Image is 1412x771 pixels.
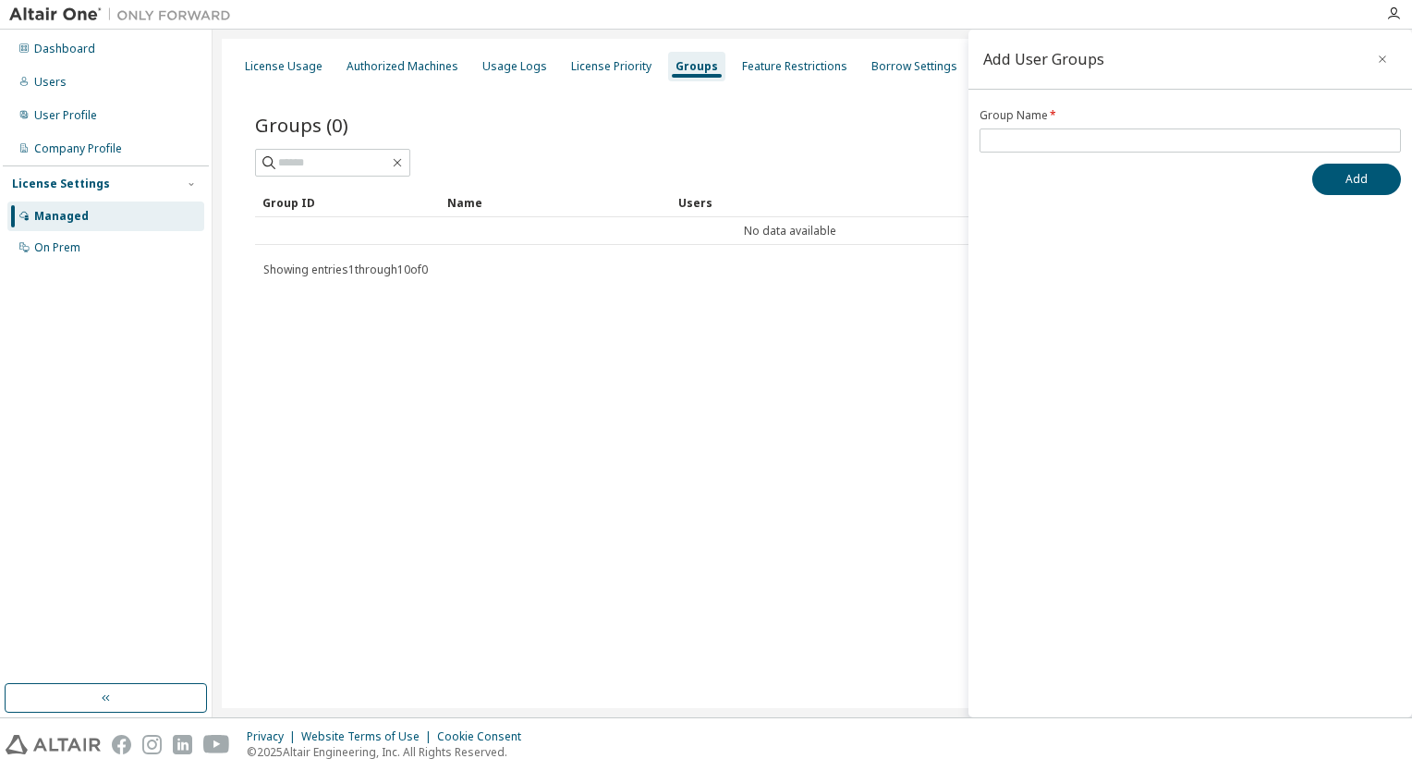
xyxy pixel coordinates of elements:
[263,262,428,277] span: Showing entries 1 through 10 of 0
[262,188,432,217] div: Group ID
[203,735,230,754] img: youtube.svg
[437,729,532,744] div: Cookie Consent
[347,59,458,74] div: Authorized Machines
[34,141,122,156] div: Company Profile
[6,735,101,754] img: altair_logo.svg
[871,59,957,74] div: Borrow Settings
[34,75,67,90] div: Users
[447,188,663,217] div: Name
[742,59,847,74] div: Feature Restrictions
[34,108,97,123] div: User Profile
[255,217,1325,245] td: No data available
[482,59,547,74] div: Usage Logs
[571,59,651,74] div: License Priority
[983,52,1104,67] div: Add User Groups
[9,6,240,24] img: Altair One
[980,108,1401,123] label: Group Name
[173,735,192,754] img: linkedin.svg
[34,240,80,255] div: On Prem
[34,42,95,56] div: Dashboard
[247,744,532,760] p: © 2025 Altair Engineering, Inc. All Rights Reserved.
[1312,164,1401,195] button: Add
[142,735,162,754] img: instagram.svg
[678,188,1318,217] div: Users
[34,209,89,224] div: Managed
[255,112,348,138] span: Groups (0)
[247,729,301,744] div: Privacy
[676,59,718,74] div: Groups
[245,59,323,74] div: License Usage
[301,729,437,744] div: Website Terms of Use
[12,177,110,191] div: License Settings
[112,735,131,754] img: facebook.svg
